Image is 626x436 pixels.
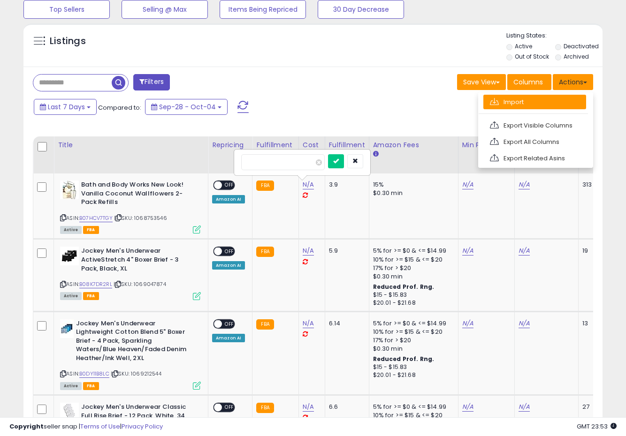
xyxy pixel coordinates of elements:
div: 3.9 [329,180,362,189]
div: $20.01 - $21.68 [373,299,451,307]
span: OFF [222,181,237,189]
div: 27 [582,403,611,411]
div: Repricing [212,140,248,150]
div: Fulfillment Cost [329,140,365,160]
div: ASIN: [60,247,201,299]
small: Amazon Fees. [373,150,379,158]
a: Export Related Asins [483,151,586,165]
div: 13 [582,319,611,328]
a: N/A [303,319,314,328]
a: N/A [519,180,530,189]
label: Archived [564,53,589,60]
span: OFF [222,404,237,412]
img: 31Ty67R8ZxL._SL40_.jpg [60,403,79,421]
b: Jockey Men's Underwear ActiveStretch 4" Boxer Brief - 3 Pack, Black, XL [81,247,195,275]
a: Import [483,95,586,109]
b: Jockey Men's Underwear Classic Full Rise Brief - 12 Pack, White, 34 [81,403,195,422]
div: 6.6 [329,403,362,411]
span: FBA [83,292,99,300]
div: seller snap | | [9,422,163,431]
div: 6.14 [329,319,362,328]
a: N/A [303,180,314,189]
label: Active [515,42,532,50]
label: Deactivated [564,42,599,50]
span: 2025-10-12 23:53 GMT [577,422,617,431]
div: 5% for >= $0 & <= $14.99 [373,247,451,255]
div: Cost [303,140,321,150]
span: OFF [222,248,237,256]
a: N/A [519,402,530,412]
button: Filters [133,74,170,90]
div: ASIN: [60,319,201,389]
div: Amazon Fees [373,140,454,150]
b: Bath and Body Works New Look! Vanilla Coconut Wallflowers 2-Pack Refills [81,180,195,209]
a: N/A [462,319,473,328]
div: 17% for > $20 [373,264,451,272]
span: All listings currently available for purchase on Amazon [60,292,82,300]
small: FBA [256,247,274,257]
b: Reduced Prof. Rng. [373,283,435,291]
span: All listings currently available for purchase on Amazon [60,382,82,390]
a: N/A [462,402,473,412]
img: 31VlPQoypWL._SL40_.jpg [60,319,74,338]
div: 19 [582,247,611,255]
p: Listing States: [506,31,603,40]
small: FBA [256,403,274,413]
span: All listings currently available for purchase on Amazon [60,226,82,234]
a: B0DY11B8LC [79,370,109,378]
a: N/A [303,402,314,412]
b: Jockey Men's Underwear Lightweight Cotton Blend 5" Boxer Brief - 4 Pack, Sparkling Waters/Blue He... [76,319,190,365]
span: | SKU: 1069212544 [111,370,161,377]
div: Fulfillment [256,140,294,150]
span: Compared to: [98,103,141,112]
a: B08K7DR2RL [79,280,112,288]
div: $20.01 - $21.68 [373,371,451,379]
span: | SKU: 1068753546 [114,214,167,222]
a: Terms of Use [80,422,120,431]
h5: Listings [50,35,86,48]
div: 313 [582,180,611,189]
strong: Copyright [9,422,44,431]
a: N/A [519,319,530,328]
div: $15 - $15.83 [373,291,451,299]
a: N/A [462,180,473,189]
div: $0.30 min [373,189,451,197]
span: | SKU: 1069047874 [114,280,166,288]
div: $0.30 min [373,272,451,281]
button: Save View [457,74,506,90]
span: FBA [83,226,99,234]
div: 15% [373,180,451,189]
img: 41Wc7aZw1eL._SL40_.jpg [60,180,79,199]
div: ASIN: [60,180,201,233]
button: Last 7 Days [34,99,97,115]
div: Min Price [462,140,511,150]
a: B07HCV7TGY [79,214,113,222]
span: Columns [513,77,543,87]
a: Export All Columns [483,135,586,149]
span: Sep-28 - Oct-04 [159,102,216,112]
div: $0.30 min [373,345,451,353]
a: N/A [462,246,473,256]
span: FBA [83,382,99,390]
div: $15 - $15.83 [373,363,451,371]
div: 5.9 [329,247,362,255]
span: Last 7 Days [48,102,85,112]
button: Sep-28 - Oct-04 [145,99,228,115]
small: FBA [256,319,274,330]
a: Privacy Policy [122,422,163,431]
small: FBA [256,180,274,191]
b: Reduced Prof. Rng. [373,355,435,363]
div: Amazon AI [212,195,245,203]
a: N/A [519,246,530,256]
label: Out of Stock [515,53,549,60]
a: N/A [303,246,314,256]
div: 5% for >= $0 & <= $14.99 [373,403,451,411]
div: Title [58,140,204,150]
div: Amazon AI [212,334,245,342]
div: 10% for >= $15 & <= $20 [373,328,451,336]
img: 31JN1qbY07L._SL40_.jpg [60,247,79,265]
div: 17% for > $20 [373,336,451,345]
span: OFF [222,320,237,328]
button: Columns [507,74,551,90]
div: Amazon AI [212,261,245,270]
